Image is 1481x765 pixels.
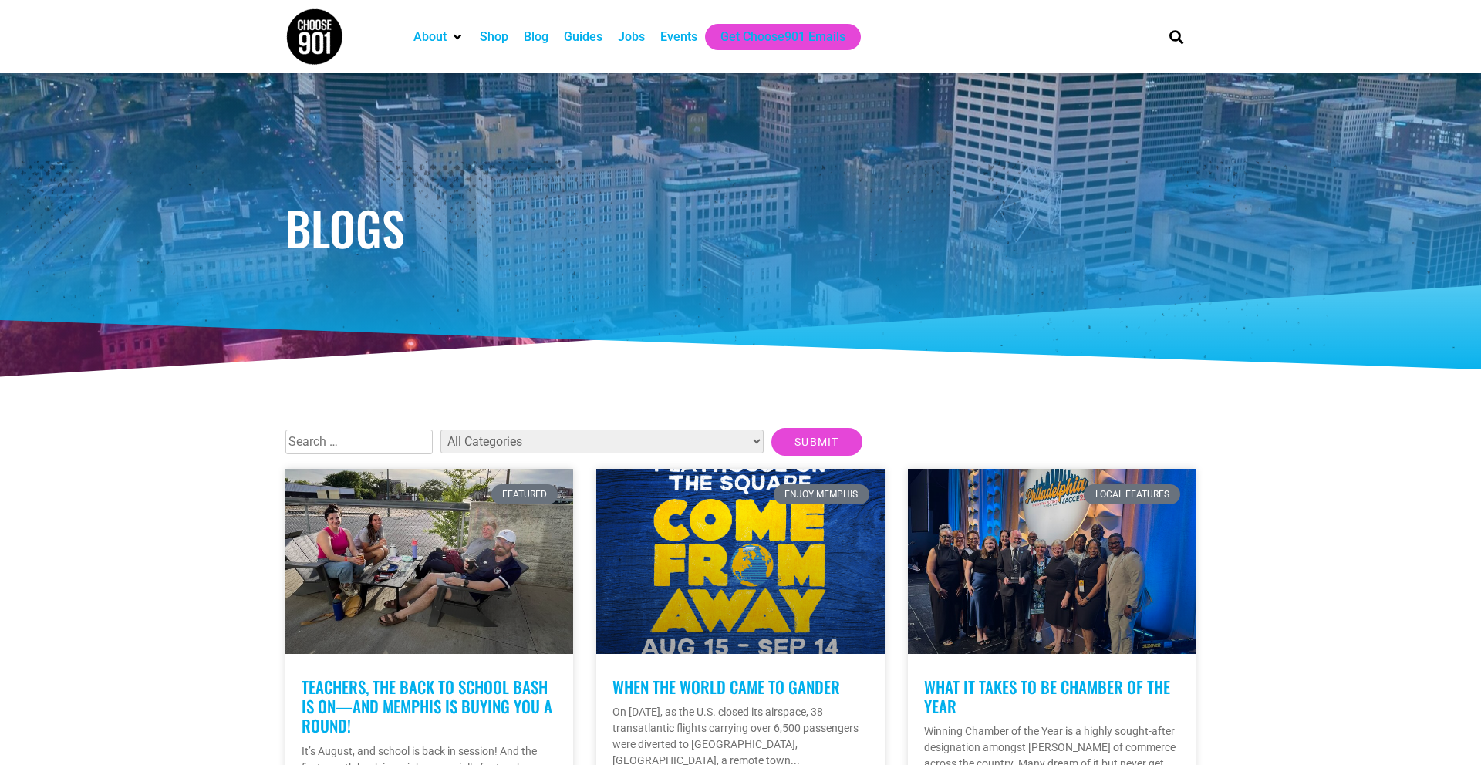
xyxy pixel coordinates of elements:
[564,28,602,46] a: Guides
[480,28,508,46] a: Shop
[1084,484,1180,504] div: Local Features
[618,28,645,46] a: Jobs
[302,675,552,737] a: Teachers, the Back to School Bash Is On—And Memphis Is Buying You A Round!
[660,28,697,46] a: Events
[285,469,573,654] a: Four people sit around a small outdoor table with drinks and snacks, smiling at the camera on a p...
[285,430,433,454] input: Search …
[596,469,884,654] a: Blue wooden background with bold yellow and white text: "Playhouse on the Square Come From Away" ...
[774,484,869,504] div: Enjoy Memphis
[413,28,447,46] a: About
[612,675,840,699] a: When the World Came to Gander
[491,484,558,504] div: Featured
[908,469,1196,654] a: A group of people in formal attire stand on stage, posing for a photo with an award in front of a...
[924,675,1170,718] a: What It Takes to Be Chamber of the Year
[406,24,472,50] div: About
[771,428,862,456] input: Submit
[720,28,845,46] a: Get Choose901 Emails
[524,28,548,46] a: Blog
[1164,24,1189,49] div: Search
[285,204,1196,251] h1: Blogs
[406,24,1143,50] nav: Main nav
